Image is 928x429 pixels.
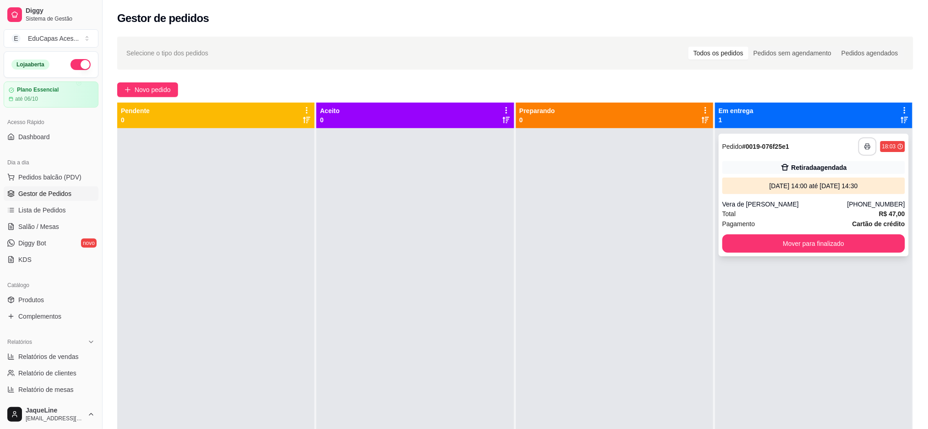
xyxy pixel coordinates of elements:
[26,415,84,422] span: [EMAIL_ADDRESS][DOMAIN_NAME]
[28,34,79,43] div: EduCapas Aces ...
[18,385,74,394] span: Relatório de mesas
[18,206,66,215] span: Lista de Pedidos
[879,210,905,217] strong: R$ 47,00
[18,312,61,321] span: Complementos
[719,115,754,125] p: 1
[4,81,98,108] a: Plano Essencialaté 06/10
[17,87,59,93] article: Plano Essencial
[4,366,98,380] a: Relatório de clientes
[4,29,98,48] button: Select a team
[4,349,98,364] a: Relatórios de vendas
[135,85,171,95] span: Novo pedido
[26,15,95,22] span: Sistema de Gestão
[4,170,98,185] button: Pedidos balcão (PDV)
[18,295,44,304] span: Produtos
[4,236,98,250] a: Diggy Botnovo
[520,106,555,115] p: Preparando
[121,115,150,125] p: 0
[126,48,208,58] span: Selecione o tipo dos pedidos
[18,239,46,248] span: Diggy Bot
[4,403,98,425] button: JaqueLine[EMAIL_ADDRESS][DOMAIN_NAME]
[320,106,340,115] p: Aceito
[26,7,95,15] span: Diggy
[847,200,905,209] div: [PHONE_NUMBER]
[4,203,98,217] a: Lista de Pedidos
[18,255,32,264] span: KDS
[4,186,98,201] a: Gestor de Pedidos
[4,252,98,267] a: KDS
[71,59,91,70] button: Alterar Status
[18,189,71,198] span: Gestor de Pedidos
[836,47,903,60] div: Pedidos agendados
[719,106,754,115] p: Em entrega
[18,132,50,141] span: Dashboard
[726,181,901,190] div: [DATE] 14:00 até [DATE] 14:30
[722,209,736,219] span: Total
[689,47,749,60] div: Todos os pedidos
[7,338,32,346] span: Relatórios
[320,115,340,125] p: 0
[18,352,79,361] span: Relatórios de vendas
[4,219,98,234] a: Salão / Mesas
[125,87,131,93] span: plus
[11,60,49,70] div: Loja aberta
[882,143,896,150] div: 18:03
[4,4,98,26] a: DiggySistema de Gestão
[18,369,76,378] span: Relatório de clientes
[121,106,150,115] p: Pendente
[722,234,905,253] button: Mover para finalizado
[18,173,81,182] span: Pedidos balcão (PDV)
[117,82,178,97] button: Novo pedido
[749,47,836,60] div: Pedidos sem agendamento
[4,293,98,307] a: Produtos
[722,200,847,209] div: Vera de [PERSON_NAME]
[4,278,98,293] div: Catálogo
[4,309,98,324] a: Complementos
[4,382,98,397] a: Relatório de mesas
[26,407,84,415] span: JaqueLine
[742,143,789,150] strong: # 0019-076f25e1
[4,130,98,144] a: Dashboard
[11,34,21,43] span: E
[117,11,209,26] h2: Gestor de pedidos
[4,399,98,413] a: Relatório de fidelidadenovo
[722,219,755,229] span: Pagamento
[15,95,38,103] article: até 06/10
[792,163,847,172] div: Retirada agendada
[520,115,555,125] p: 0
[18,222,59,231] span: Salão / Mesas
[4,115,98,130] div: Acesso Rápido
[852,220,905,228] strong: Cartão de crédito
[4,155,98,170] div: Dia a dia
[722,143,743,150] span: Pedido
